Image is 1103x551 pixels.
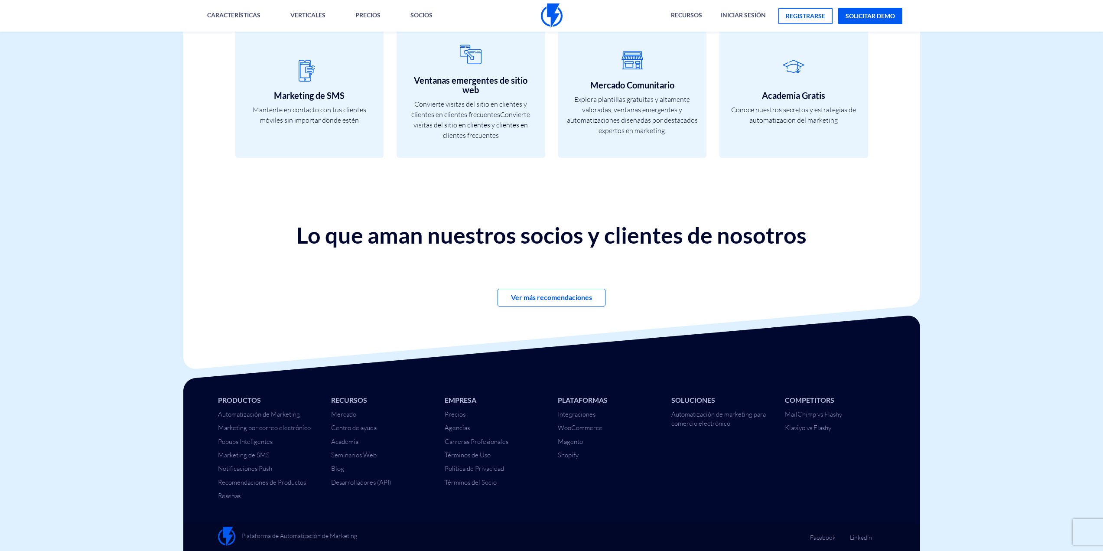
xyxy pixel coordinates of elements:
a: Carreras Profesionales [445,437,508,446]
a: Plataforma de Automatización de Marketing [218,527,357,547]
p: Explora plantillas gratuitas y altamente valoradas, ventanas emergentes y automatizaciones diseña... [567,94,698,136]
a: Ventanas emergentes de sitio web Convierte visitas del sitio en clientes y clientes en clientes f... [397,28,545,158]
p: Conoce nuestros secretos y estrategias de automatización del marketing [728,104,859,125]
a: Integraciones [558,410,595,418]
a: Mercado Comunitario Explora plantillas gratuitas y altamente valoradas, ventanas emergentes y aut... [558,28,707,158]
li: Productos [218,395,319,405]
a: Academia [331,437,358,446]
a: Linkedin [850,527,872,542]
a: Academia Gratis Conoce nuestros secretos y estrategias de automatización del marketing [719,28,868,158]
h3: Academia Gratis [728,91,859,100]
a: Centro de ayuda [331,424,377,432]
li: Soluciones [671,395,772,405]
a: Marketing de SMS Mantente en contacto con tus clientes móviles sin importar dónde estén [235,28,384,158]
a: Blog [331,464,344,473]
a: Shopify [558,451,579,459]
a: Ver más recomendaciones [498,289,605,306]
a: Automatización de Marketing [218,410,300,418]
li: Empresa [445,395,545,405]
a: Automatización de marketing para comercio electrónico [671,410,766,427]
a: Marketing por correo electrónico [218,424,311,432]
p: Convierte visitas del sitio en clientes y clientes en clientes frecuentesConvierte visitas del si... [405,99,537,140]
p: Mantente en contacto con tus clientes móviles sin importar dónde estén [244,104,375,125]
li: Recursos [331,395,432,405]
a: Klaviyo vs Flashy [785,424,831,432]
a: Precios [445,410,465,418]
li: Plataformas [558,395,658,405]
a: solicitar demo [838,8,902,24]
a: Magento [558,437,583,446]
a: Marketing de SMS [218,451,270,459]
a: Recomendaciones de Productos [218,478,306,486]
a: MailChimp vs Flashy [785,410,842,418]
a: Mercado [331,410,356,418]
a: Desarrolladores (API) [331,478,391,486]
a: Seminarios Web [331,451,377,459]
a: Política de Privacidad [445,464,504,473]
a: Reseñas [218,492,241,500]
h2: Lo que aman nuestros socios y clientes de nosotros [183,223,920,248]
a: Términos del Socio [445,478,497,486]
a: Términos de Uso [445,451,491,459]
a: Agencias [445,424,470,432]
img: Flashy [218,527,235,547]
h3: Ventanas emergentes de sitio web [405,75,537,95]
a: registrarse [778,8,833,24]
a: Popups Inteligentes [218,437,273,446]
a: WooCommerce [558,424,602,432]
h3: Marketing de SMS [244,91,375,100]
li: Competitors [785,395,885,405]
a: Facebook [810,527,836,542]
a: Notificaciones Push [218,464,272,473]
h3: Mercado Comunitario [567,80,698,90]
